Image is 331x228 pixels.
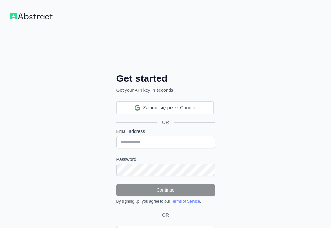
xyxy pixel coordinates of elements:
[157,119,174,126] span: OR
[116,184,215,196] button: Continue
[116,87,215,93] p: Get your API key in seconds
[10,13,53,19] img: Workflow
[116,128,215,135] label: Email address
[116,73,215,84] h2: Get started
[116,199,215,204] div: By signing up, you agree to our .
[116,101,214,114] div: Zaloguj się przez Google
[171,199,200,204] a: Terms of Service
[116,156,215,162] label: Password
[143,104,195,111] span: Zaloguj się przez Google
[160,212,171,218] span: OR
